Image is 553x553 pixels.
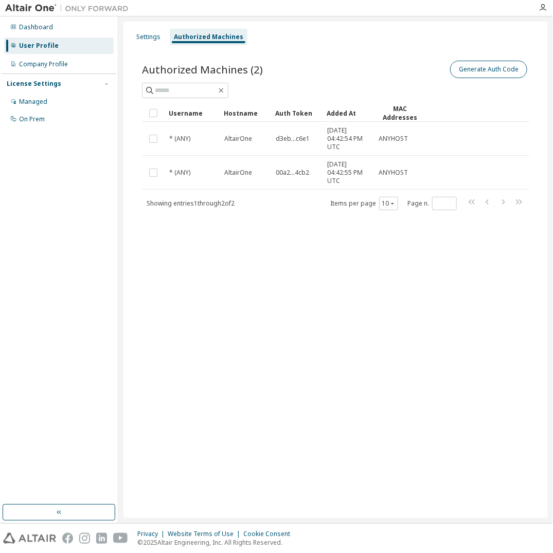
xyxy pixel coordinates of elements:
div: Hostname [224,105,267,121]
img: facebook.svg [62,533,73,544]
span: [DATE] 04:42:54 PM UTC [327,126,369,151]
img: linkedin.svg [96,533,107,544]
span: 00a2...4cb2 [276,169,309,177]
div: Managed [19,98,47,106]
div: On Prem [19,115,45,123]
button: 10 [382,199,396,208]
div: License Settings [7,80,61,88]
div: Username [169,105,216,121]
span: Authorized Machines (2) [142,62,263,77]
img: altair_logo.svg [3,533,56,544]
div: Cookie Consent [243,530,296,538]
span: d3eb...c6e1 [276,135,310,143]
div: Added At [327,105,370,121]
span: * (ANY) [169,169,190,177]
button: Generate Auth Code [450,61,527,78]
p: © 2025 Altair Engineering, Inc. All Rights Reserved. [137,538,296,547]
img: Altair One [5,3,134,13]
div: Company Profile [19,60,68,68]
div: Auth Token [275,105,318,121]
div: MAC Addresses [378,104,421,122]
span: Page n. [407,197,457,210]
span: ANYHOST [379,169,408,177]
img: instagram.svg [79,533,90,544]
span: AltairOne [224,135,252,143]
div: Dashboard [19,23,53,31]
span: Items per page [330,197,398,210]
span: [DATE] 04:42:55 PM UTC [327,160,369,185]
img: youtube.svg [113,533,128,544]
div: Privacy [137,530,168,538]
div: Settings [136,33,160,41]
span: ANYHOST [379,135,408,143]
div: Authorized Machines [174,33,243,41]
span: Showing entries 1 through 2 of 2 [147,199,235,208]
span: * (ANY) [169,135,190,143]
div: User Profile [19,42,59,50]
div: Website Terms of Use [168,530,243,538]
span: AltairOne [224,169,252,177]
